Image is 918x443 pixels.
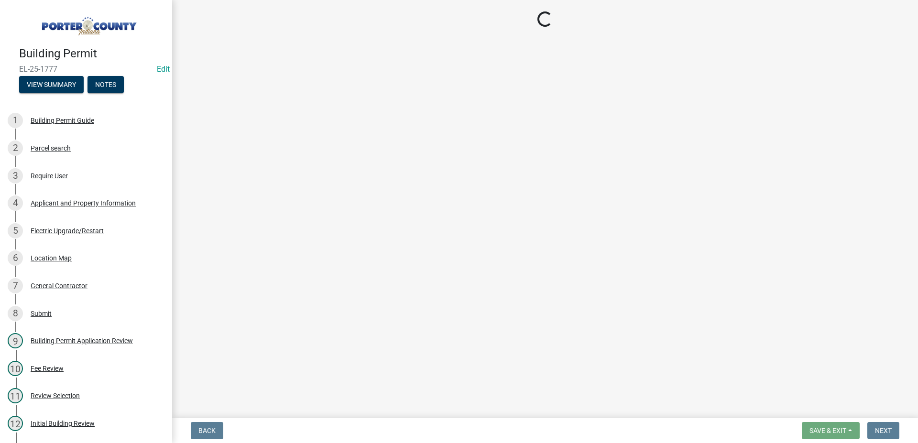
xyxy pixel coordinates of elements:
div: 1 [8,113,23,128]
h4: Building Permit [19,47,164,61]
div: Fee Review [31,365,64,372]
button: Next [867,422,899,439]
div: General Contractor [31,282,87,289]
wm-modal-confirm: Summary [19,81,84,89]
div: 8 [8,306,23,321]
div: Building Permit Application Review [31,337,133,344]
div: Require User [31,173,68,179]
div: 5 [8,223,23,238]
span: EL-25-1777 [19,65,153,74]
wm-modal-confirm: Edit Application Number [157,65,170,74]
button: View Summary [19,76,84,93]
span: Next [875,427,892,434]
img: Porter County, Indiana [19,10,157,37]
div: 6 [8,250,23,266]
div: 10 [8,361,23,376]
div: 4 [8,195,23,211]
div: Submit [31,310,52,317]
div: Initial Building Review [31,420,95,427]
div: Location Map [31,255,72,261]
div: Applicant and Property Information [31,200,136,206]
div: Electric Upgrade/Restart [31,227,104,234]
button: Back [191,422,223,439]
div: 9 [8,333,23,348]
button: Notes [87,76,124,93]
div: Parcel search [31,145,71,151]
div: 3 [8,168,23,184]
button: Save & Exit [802,422,860,439]
span: Back [198,427,216,434]
div: 2 [8,140,23,156]
wm-modal-confirm: Notes [87,81,124,89]
div: Review Selection [31,392,80,399]
div: 11 [8,388,23,403]
div: 12 [8,416,23,431]
div: Building Permit Guide [31,117,94,124]
div: 7 [8,278,23,293]
span: Save & Exit [809,427,846,434]
a: Edit [157,65,170,74]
